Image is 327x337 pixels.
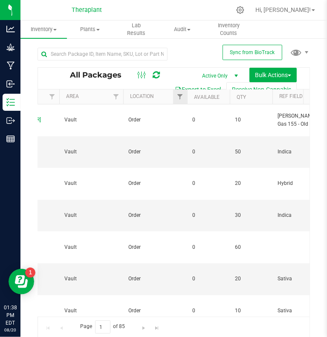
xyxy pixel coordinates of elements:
a: Plants [67,20,113,38]
inline-svg: Outbound [6,116,15,125]
span: Order [128,275,182,283]
a: Location [130,93,154,99]
span: Lab Results [113,22,159,37]
span: Vault [64,243,118,251]
a: Go to the next page [138,320,150,332]
inline-svg: Reports [6,135,15,143]
span: 10 [235,307,267,315]
span: Inventory Counts [206,22,252,37]
button: Receive Non-Cannabis [226,82,297,97]
button: Export to Excel [169,82,226,97]
span: All Packages [70,70,130,80]
a: Go to the last page [151,320,163,332]
a: Available [194,94,220,100]
span: Order [128,211,182,219]
a: Filter [173,89,187,104]
span: 0 [192,148,225,156]
inline-svg: Manufacturing [6,61,15,70]
inline-svg: Inbound [6,80,15,88]
inline-svg: Grow [6,43,15,52]
span: Inventory [20,26,67,33]
a: Lab Results [113,20,159,38]
p: 08/20 [4,327,17,333]
span: Hi, [PERSON_NAME]! [255,6,311,13]
span: Vault [64,179,118,187]
a: Area [66,93,79,99]
span: Order [128,179,182,187]
span: 0 [192,307,225,315]
span: Vault [64,148,118,156]
a: Audit [159,20,206,38]
span: 60 [235,243,267,251]
span: 10 [235,116,267,124]
span: 0 [192,275,225,283]
span: Order [128,116,182,124]
a: Inventory [20,20,67,38]
span: Sync from BioTrack [230,49,275,55]
span: Vault [64,307,118,315]
a: Filter [45,89,59,104]
inline-svg: Analytics [6,25,15,33]
a: Filter [109,89,123,104]
span: Order [128,148,182,156]
button: Sync from BioTrack [223,45,282,60]
span: Vault [64,211,118,219]
iframe: Resource center unread badge [25,268,35,278]
span: Theraplant [72,6,102,14]
p: 01:38 PM EDT [4,304,17,327]
a: Ref Field 1 [279,93,307,99]
span: 30 [235,211,267,219]
span: Page of 85 [73,320,132,334]
span: Plants [67,26,113,33]
span: 20 [235,179,267,187]
input: Search Package ID, Item Name, SKU, Lot or Part Number... [38,48,168,60]
iframe: Resource center [9,269,34,294]
input: 1 [95,320,110,334]
span: Order [128,307,182,315]
a: Qty [237,94,246,100]
span: 20 [235,275,267,283]
span: 0 [192,179,225,187]
span: 0 [192,243,225,251]
span: 0 [192,116,225,124]
inline-svg: Inventory [6,98,15,107]
span: Audit [160,26,205,33]
span: Bulk Actions [255,72,291,78]
button: Bulk Actions [249,68,297,82]
span: Order [128,243,182,251]
div: Manage settings [235,6,246,14]
span: 0 [192,211,225,219]
span: Vault [64,275,118,283]
a: Inventory Counts [205,20,252,38]
span: 50 [235,148,267,156]
span: Vault [64,116,118,124]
